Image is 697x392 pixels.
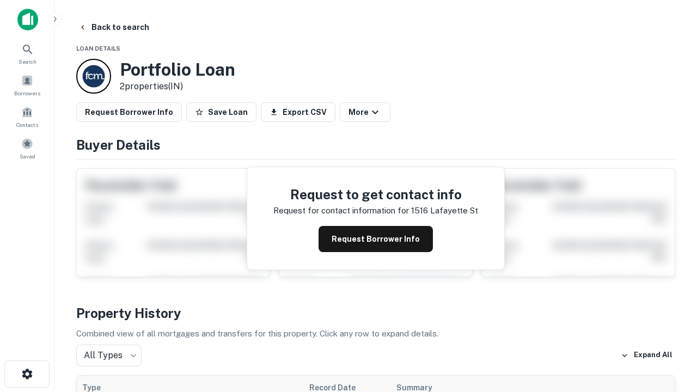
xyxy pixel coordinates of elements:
button: Request Borrower Info [319,226,433,252]
button: Export CSV [261,102,335,122]
p: Combined view of all mortgages and transfers for this property. Click any row to expand details. [76,327,675,340]
iframe: Chat Widget [643,270,697,322]
span: Loan Details [76,45,120,52]
a: Saved [3,133,51,163]
div: All Types [76,345,142,366]
p: 2 properties (IN) [120,80,235,93]
h4: Request to get contact info [273,185,478,204]
span: Borrowers [14,89,40,97]
p: Request for contact information for [273,204,409,217]
span: Saved [20,152,35,161]
a: Contacts [3,102,51,131]
h4: Property History [76,303,675,323]
h3: Portfolio Loan [120,59,235,80]
button: Back to search [74,17,154,37]
a: Borrowers [3,70,51,100]
span: Contacts [16,120,38,129]
a: Search [3,39,51,68]
img: capitalize-icon.png [17,9,38,30]
h4: Buyer Details [76,135,675,155]
button: More [340,102,390,122]
button: Expand All [618,347,675,364]
p: 1516 lafayette st [411,204,478,217]
button: Request Borrower Info [76,102,182,122]
button: Save Loan [186,102,256,122]
span: Search [19,57,36,66]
